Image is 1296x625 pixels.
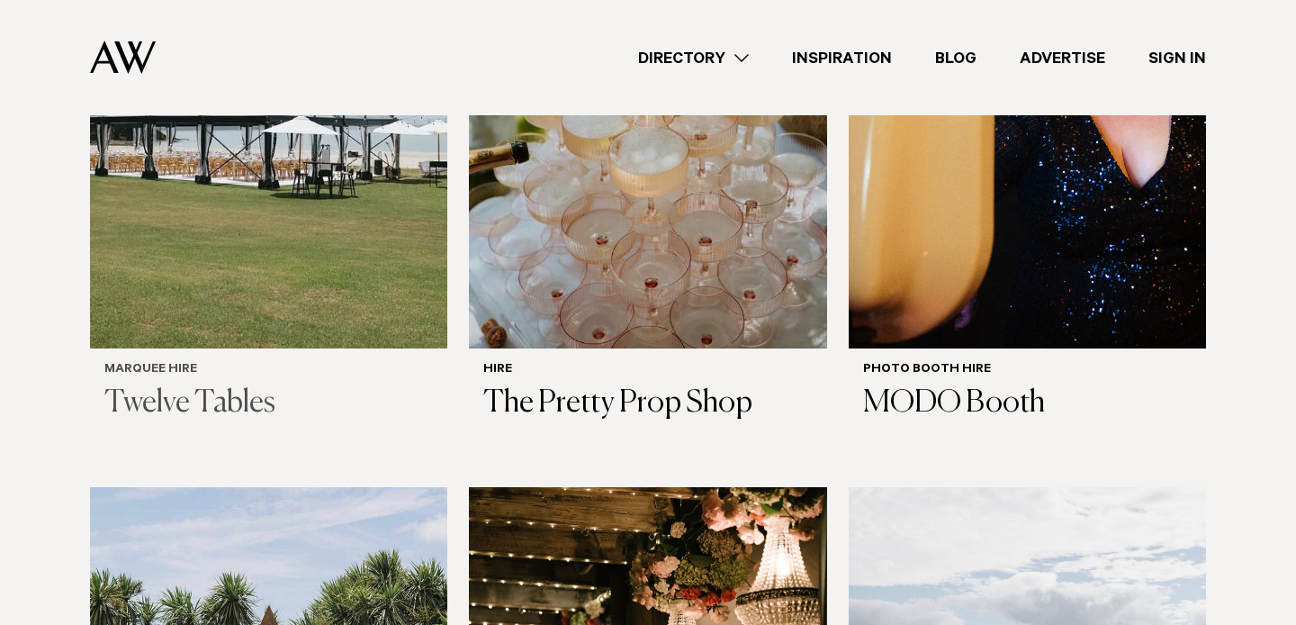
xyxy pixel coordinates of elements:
[770,46,913,70] a: Inspiration
[104,385,433,422] h3: Twelve Tables
[104,363,433,378] h6: Marquee Hire
[90,41,156,74] img: Auckland Weddings Logo
[483,385,812,422] h3: The Pretty Prop Shop
[863,363,1192,378] h6: Photo Booth Hire
[616,46,770,70] a: Directory
[483,363,812,378] h6: Hire
[998,46,1127,70] a: Advertise
[863,385,1192,422] h3: MODO Booth
[1127,46,1228,70] a: Sign In
[913,46,998,70] a: Blog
